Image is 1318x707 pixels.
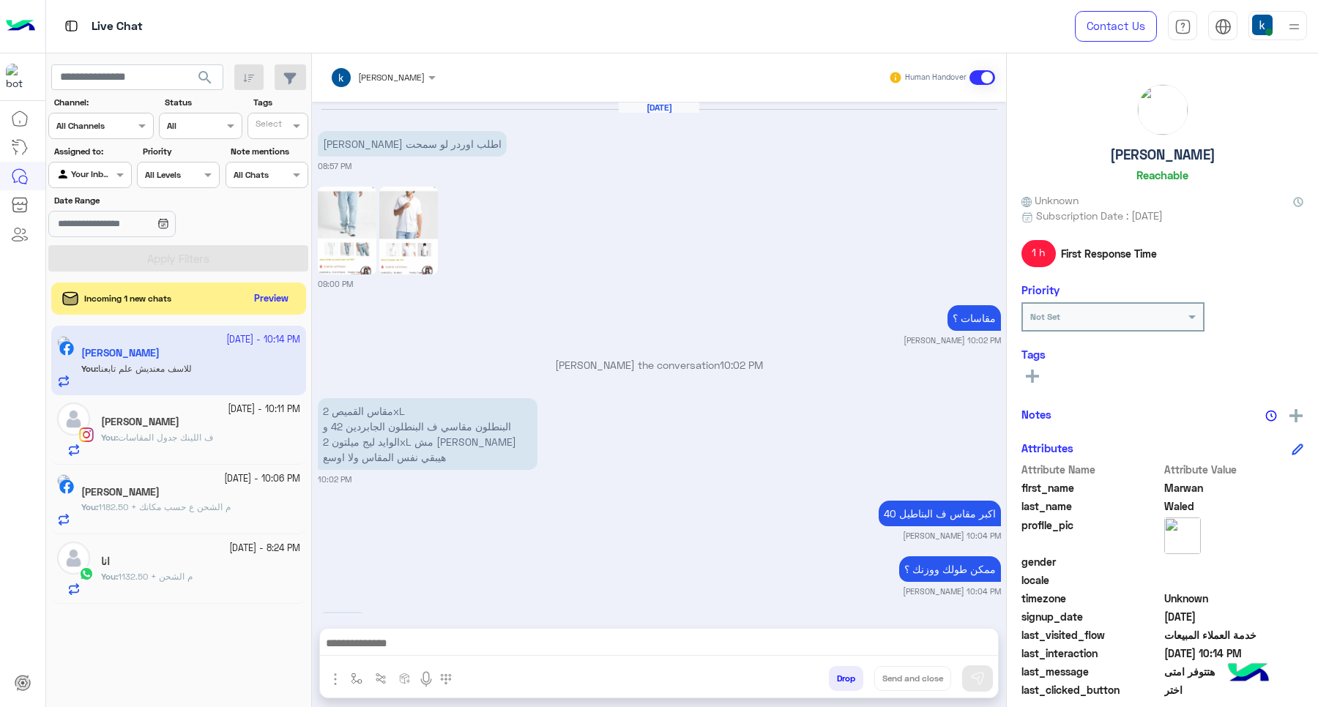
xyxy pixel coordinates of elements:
[57,474,70,487] img: picture
[1021,682,1161,697] span: last_clicked_button
[101,432,118,443] b: :
[101,571,116,582] span: You
[62,17,81,35] img: tab
[79,427,94,442] img: Instagram
[118,571,193,582] span: 1132.50 + م الشحن
[417,670,435,688] img: send voice note
[318,357,1001,373] p: [PERSON_NAME] the conversation
[1265,410,1277,422] img: notes
[903,586,1001,597] small: [PERSON_NAME] 10:04 PM
[318,474,351,485] small: 10:02 PM
[1061,246,1157,261] span: First Response Time
[1021,646,1161,661] span: last_interaction
[54,145,130,158] label: Assigned to:
[1021,572,1161,588] span: locale
[1164,554,1304,569] span: null
[1164,627,1304,643] span: خدمة العملاء المبيعات
[1164,664,1304,679] span: هتتوفر امتى
[1021,240,1056,266] span: 1 h
[1021,664,1161,679] span: last_message
[253,117,282,134] div: Select
[253,96,307,109] label: Tags
[1021,408,1051,421] h6: Notes
[57,403,90,435] img: defaultAdmin.png
[1021,192,1079,208] span: Unknown
[248,288,295,310] button: Preview
[903,530,1001,542] small: [PERSON_NAME] 10:04 PM
[48,245,308,272] button: Apply Filters
[1164,646,1304,661] span: 2025-09-23T19:14:59.217Z
[1164,517,1201,554] img: picture
[1021,441,1073,454] h6: Attributes
[143,145,218,158] label: Priority
[196,69,214,86] span: search
[399,673,411,684] img: create order
[358,72,425,83] span: [PERSON_NAME]
[1164,609,1304,624] span: 2024-11-30T12:26:08.401Z
[1164,480,1304,495] span: Marwan
[84,292,171,305] span: Incoming 1 new chats
[1174,18,1191,35] img: tab
[92,17,143,37] p: Live Chat
[393,666,417,690] button: create order
[318,278,353,290] small: 09:00 PM
[1164,498,1304,514] span: Waled
[101,432,116,443] span: You
[369,666,393,690] button: Trigger scenario
[1030,311,1060,322] b: Not Set
[59,479,74,494] img: Facebook
[165,96,240,109] label: Status
[231,145,306,158] label: Note mentions
[1168,11,1197,42] a: tab
[905,72,967,83] small: Human Handover
[318,160,351,172] small: 08:57 PM
[345,666,369,690] button: select flow
[81,486,160,498] h5: Sherif Hamza
[1021,283,1060,296] h6: Priority
[318,187,376,274] img: Image
[6,64,32,90] img: 713415422032625
[375,673,387,684] img: Trigger scenario
[1289,409,1303,422] img: add
[57,542,90,575] img: defaultAdmin.png
[1021,609,1161,624] span: signup_date
[118,432,213,443] span: ف اللينك جدول المقاسات
[187,64,223,96] button: search
[101,555,110,568] h5: انا
[1164,462,1304,477] span: Attribute Value
[1223,648,1274,700] img: hulul-logo.png
[1021,462,1161,477] span: Attribute Name
[318,612,368,653] p: 23/9/2025, 10:04 PM
[947,305,1001,331] p: 23/9/2025, 10:02 PM
[1021,554,1161,569] span: gender
[81,501,96,512] span: You
[229,542,300,555] small: [DATE] - 8:24 PM
[101,571,118,582] b: :
[1164,572,1304,588] span: null
[6,11,35,42] img: Logo
[720,359,763,371] span: 10:02 PM
[1021,480,1161,495] span: first_name
[81,501,98,512] b: :
[440,673,452,685] img: make a call
[54,194,218,207] label: Date Range
[619,102,699,113] h6: [DATE]
[1252,15,1273,35] img: userImage
[1021,627,1161,643] span: last_visited_flow
[829,666,863,691] button: Drop
[98,501,231,512] span: 1182.50 + م الشحن ع حسب مكانك
[1110,146,1215,163] h5: [PERSON_NAME]
[879,501,1001,526] p: 23/9/2025, 10:04 PM
[318,398,537,470] p: 23/9/2025, 10:02 PM
[1036,208,1163,223] span: Subscription Date : [DATE]
[351,673,362,684] img: select flow
[1136,168,1188,182] h6: Reachable
[101,416,179,428] h5: Amr Zaki
[1164,682,1304,697] span: اختر
[1021,498,1161,514] span: last_name
[904,334,1001,346] small: [PERSON_NAME] 10:02 PM
[1164,591,1304,606] span: Unknown
[1021,348,1303,361] h6: Tags
[899,556,1001,582] p: 23/9/2025, 10:04 PM
[327,670,344,688] img: send attachment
